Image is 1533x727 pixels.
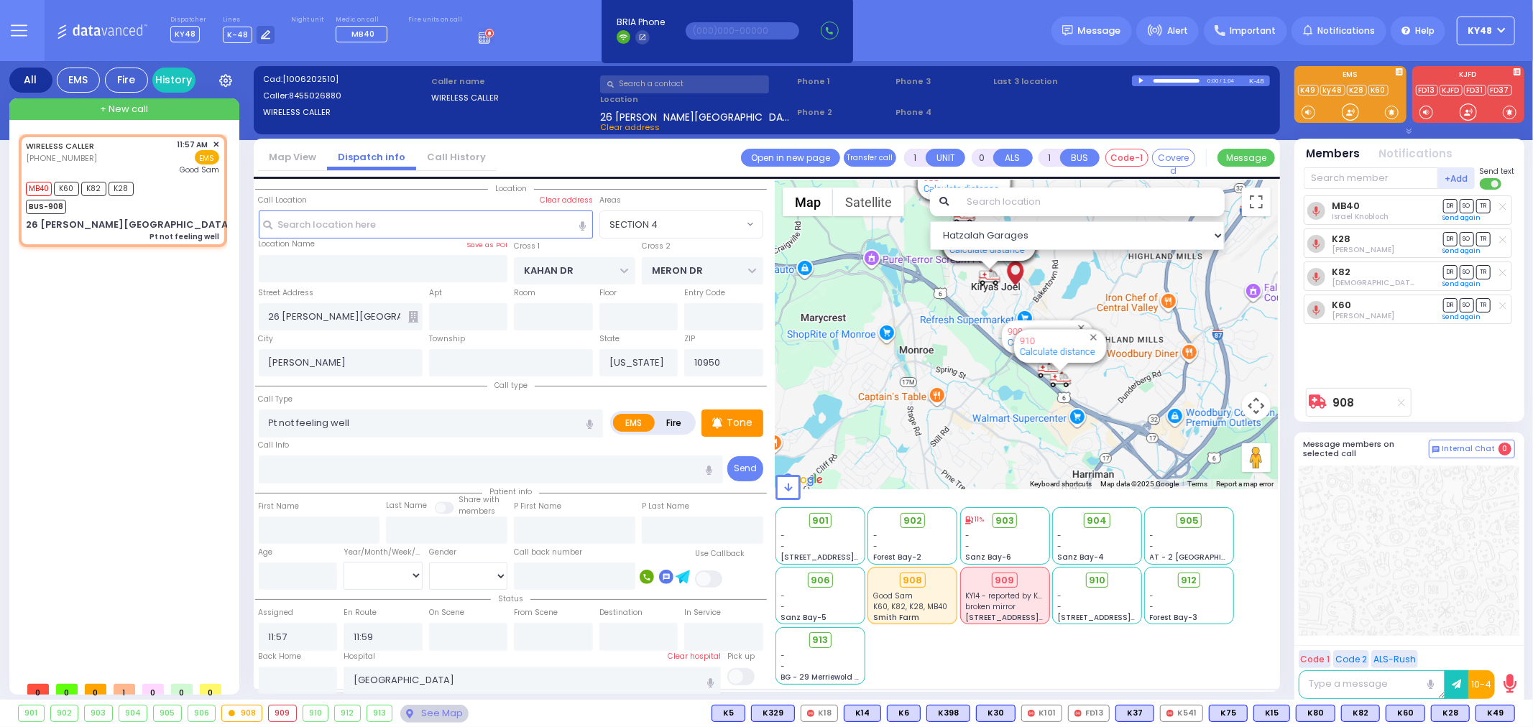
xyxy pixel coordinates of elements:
[400,705,468,723] div: See map
[336,16,392,24] label: Medic on call
[1020,346,1095,357] a: Calculate distance
[599,607,643,619] label: Destination
[429,287,442,299] label: Apt
[26,182,52,196] span: MB40
[1440,85,1463,96] a: KJFD
[1464,85,1486,96] a: FD31
[965,612,1101,623] span: [STREET_ADDRESS][PERSON_NAME]
[992,573,1018,588] div: 909
[781,650,786,661] span: -
[1150,601,1154,612] span: -
[957,187,1224,216] input: Search location
[684,287,725,299] label: Entry Code
[259,440,290,451] label: Call Info
[488,183,534,194] span: Location
[1332,300,1351,310] a: K60
[1209,705,1248,722] div: BLS
[1333,650,1369,668] button: Code 2
[642,501,689,512] label: P Last Name
[1457,17,1515,45] button: KY48
[1057,601,1062,612] span: -
[85,684,106,695] span: 0
[949,244,1025,255] a: Calculate distance
[1049,371,1071,389] div: 910
[222,705,262,721] div: 908
[781,601,786,612] span: -
[1060,149,1100,167] button: BUS
[1242,187,1271,216] button: Toggle fullscreen view
[327,150,416,164] a: Dispatch info
[844,705,881,722] div: K14
[1230,24,1276,37] span: Important
[1207,73,1220,89] div: 0:00
[965,552,1011,562] span: Sanz Bay-6
[1460,265,1474,279] span: SO
[188,705,216,721] div: 906
[213,139,219,151] span: ✕
[1371,650,1418,668] button: ALS-Rush
[781,612,827,623] span: Sanz Bay-5
[459,506,495,517] span: members
[600,93,792,106] label: Location
[170,26,200,42] span: KY48
[1167,24,1188,37] span: Alert
[1460,232,1474,246] span: SO
[695,548,745,560] label: Use Callback
[1480,166,1515,177] span: Send text
[1057,591,1062,601] span: -
[54,182,79,196] span: K60
[1412,71,1524,81] label: KJFD
[19,705,44,721] div: 901
[900,573,926,588] div: 908
[1443,265,1458,279] span: DR
[431,75,595,88] label: Caller name
[599,287,617,299] label: Floor
[1115,705,1154,722] div: BLS
[200,684,221,695] span: 0
[712,705,745,722] div: BLS
[119,705,147,721] div: 904
[1347,85,1367,96] a: K28
[1443,232,1458,246] span: DR
[1443,312,1481,321] a: Send again
[727,415,752,430] p: Tone
[654,414,694,432] label: Fire
[344,547,423,558] div: Year/Month/Week/Day
[783,187,833,216] button: Show street map
[979,269,1000,287] div: 906
[26,140,94,152] a: WIRELESS CALLER
[259,501,300,512] label: First Name
[965,530,970,541] span: -
[1443,213,1481,222] a: Send again
[1304,167,1438,189] input: Search member
[269,705,296,721] div: 909
[1057,612,1193,623] span: [STREET_ADDRESS][PERSON_NAME]
[976,705,1016,722] div: K30
[1037,361,1059,379] div: 908
[995,514,1014,528] span: 903
[1488,85,1512,96] a: FD37
[600,75,769,93] input: Search a contact
[1249,75,1270,86] div: K-48
[599,333,620,345] label: State
[429,333,465,345] label: Township
[1057,552,1104,562] span: Sanz Bay-4
[1115,705,1154,722] div: K37
[1332,244,1394,255] span: Chaim Dovid Mendlowitz
[1332,277,1481,288] span: Shia Grunhut
[1087,330,1100,344] button: Close
[1332,200,1360,211] a: MB40
[684,607,721,619] label: In Service
[812,514,829,528] span: 901
[1223,73,1235,89] div: 1:04
[903,514,922,528] span: 902
[1105,149,1148,167] button: Code-1
[1021,705,1062,722] div: K101
[609,218,658,232] span: SECTION 4
[965,601,1016,612] span: broken mirror
[781,672,862,682] span: BG - 29 Merriewold S.
[779,471,827,489] a: Open this area in Google Maps (opens a new window)
[351,28,374,40] span: MB40
[797,106,890,119] span: Phone 2
[429,607,464,619] label: On Scene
